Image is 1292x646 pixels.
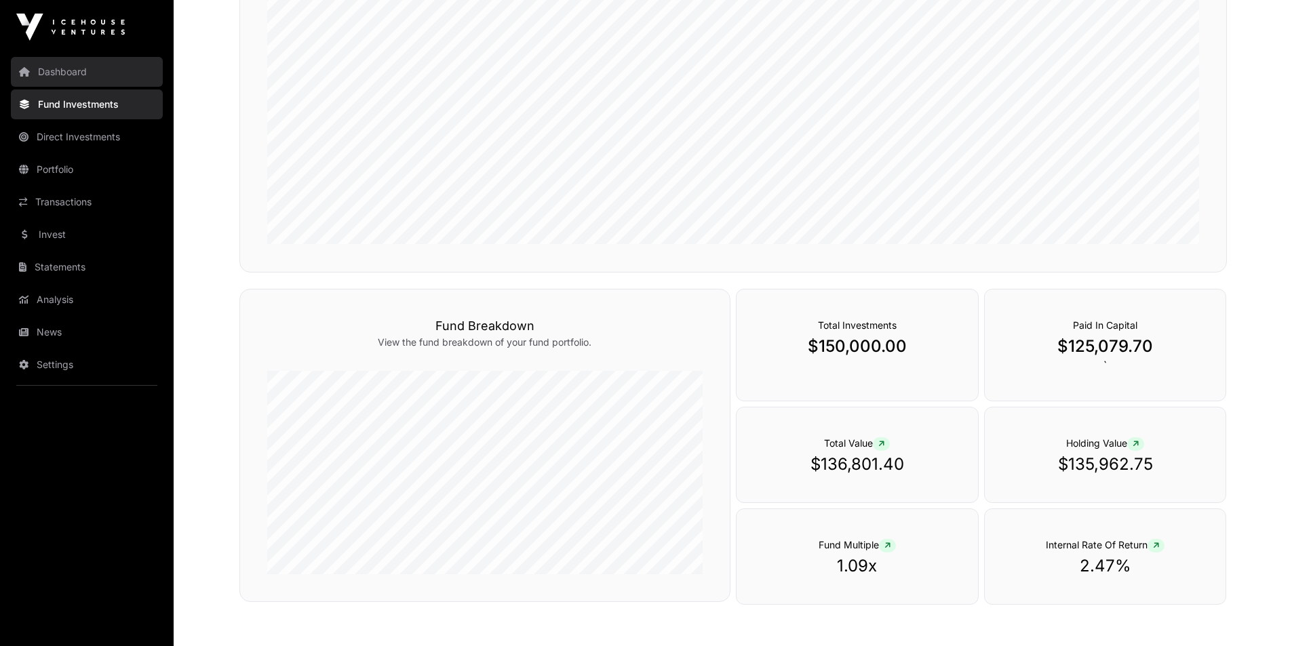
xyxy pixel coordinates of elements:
a: Analysis [11,285,163,315]
p: 2.47% [1012,555,1199,577]
a: Statements [11,252,163,282]
p: $135,962.75 [1012,453,1199,475]
img: Icehouse Ventures Logo [16,14,125,41]
p: $136,801.40 [764,453,951,475]
h3: Fund Breakdown [267,317,703,336]
a: Invest [11,220,163,249]
iframe: Chat Widget [1224,581,1292,646]
p: $150,000.00 [764,336,951,357]
span: Paid In Capital [1073,319,1137,331]
div: ` [984,289,1227,401]
p: View the fund breakdown of your fund portfolio. [267,336,703,349]
span: Internal Rate Of Return [1046,539,1164,550]
a: Fund Investments [11,89,163,119]
a: Settings [11,350,163,380]
p: $125,079.70 [1012,336,1199,357]
p: 1.09x [764,555,951,577]
span: Fund Multiple [819,539,896,550]
a: Portfolio [11,155,163,184]
span: Holding Value [1066,437,1144,449]
a: Dashboard [11,57,163,87]
span: Total Value [824,437,890,449]
a: Direct Investments [11,122,163,152]
a: News [11,317,163,347]
span: Total Investments [818,319,897,331]
a: Transactions [11,187,163,217]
